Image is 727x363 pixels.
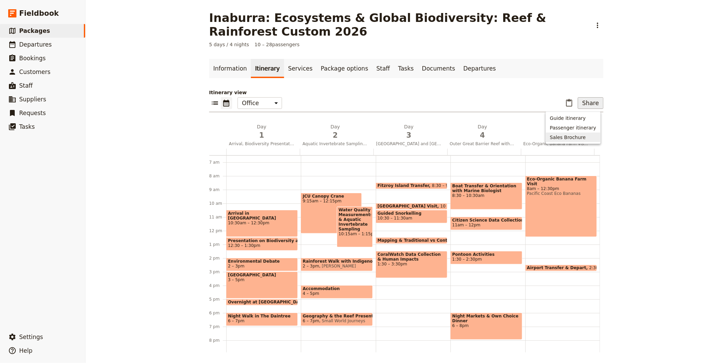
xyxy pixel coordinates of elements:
[301,313,372,326] div: Geography & the Reef Presentation6 – 7pmSmall World Journeys
[525,176,597,237] div: Eco-Organic Banana Farm Visit8am – 12:30pmPacific Coast Eco Bananas
[319,264,356,268] span: [PERSON_NAME]
[209,11,588,38] h1: Inaburra: Ecosystems & Global Biodiversity: Reef & Rainforest Custom 2026
[376,237,447,244] div: Mapping & Traditional vs Contemporary Management Activity
[450,313,522,340] div: Night Markets & Own Choice Dinner6 – 8pm
[209,310,226,316] div: 6 pm
[592,20,603,31] button: Actions
[373,141,444,147] span: [GEOGRAPHIC_DATA] and [GEOGRAPHIC_DATA]
[229,123,294,140] h2: Day
[209,269,226,275] div: 3 pm
[226,299,298,305] div: Overnight at [GEOGRAPHIC_DATA]
[300,141,371,147] span: Aquatic Invertebrate Sampling & Canopy Crane and Rainforest Walk with Indigenous Guide
[226,258,298,271] div: Environmental Debate2 – 3pm
[300,123,373,149] button: Day2Aquatic Invertebrate Sampling & Canopy Crane and Rainforest Walk with Indigenous Guide
[376,210,447,223] div: Guided Snorkelling10:30 – 11:30am
[452,184,520,193] span: Boat Transfer & Orientation with Marine Biologist
[546,123,600,133] button: Passenger itinerary
[450,130,515,140] span: 4
[228,238,296,243] span: Presentation on Biodiversity and The Wet Tropics
[378,216,412,221] span: 10:30 – 11:30am
[228,314,296,318] span: Night Walk in The Daintree
[452,314,520,323] span: Night Markets & Own Choice Dinner
[303,314,371,318] span: Geography & the Reef Presentation
[527,191,595,196] span: Pacific Coast Eco Bananas
[452,193,520,198] span: 8:30 – 10:30am
[550,115,586,122] span: Guide itinerary
[303,199,360,203] span: 9:15am – 12:15pm
[376,123,442,140] h2: Day
[440,204,469,209] span: 10 – 10:30am
[19,123,35,130] span: Tasks
[19,96,46,103] span: Suppliers
[221,97,232,109] button: Calendar view
[209,228,226,234] div: 12 pm
[303,123,368,140] h2: Day
[19,55,46,62] span: Bookings
[251,59,284,78] a: Itinerary
[527,265,589,270] span: Airport Transfer & Depart
[209,41,249,48] span: 5 days / 4 nights
[527,177,595,186] span: Eco-Organic Banana Farm Visit
[19,27,50,34] span: Packages
[452,218,520,223] span: Citizen Science Data Collection & Species & Predator Identification
[226,141,297,147] span: Arrival, Biodiversity Presentation, Environmental Debate and Daintree Rainforest
[452,252,520,257] span: Pontoon Activities
[226,210,298,237] div: Arrival in [GEOGRAPHIC_DATA]10:30am – 12:30pm
[226,123,300,149] button: Day1Arrival, Biodiversity Presentation, Environmental Debate and Daintree Rainforest
[550,124,596,131] span: Passenger itinerary
[376,203,447,210] div: [GEOGRAPHIC_DATA] Visit10 – 10:30am
[521,141,591,147] span: Eco-Organic Banana Farm Visit and Departure
[459,59,500,78] a: Departures
[229,130,294,140] span: 1
[378,183,432,188] span: Fitzroy Island Transfer
[452,223,481,227] span: 11am – 12pm
[452,323,520,328] span: 6 – 8pm
[19,347,33,354] span: Help
[546,113,600,123] button: Guide itinerary
[226,272,298,299] div: [GEOGRAPHIC_DATA]3 – 5pm
[228,221,296,225] span: 10:30am – 12:30pm
[450,217,522,230] div: Citizen Science Data Collection & Species & Predator Identification11am – 12pm
[209,173,226,179] div: 8 am
[209,297,226,302] div: 5 pm
[228,211,296,221] span: Arrival in [GEOGRAPHIC_DATA]
[303,130,368,140] span: 2
[228,300,310,304] span: Overnight at [GEOGRAPHIC_DATA]
[550,134,586,141] span: Sales Brochure
[228,277,296,282] span: 3 – 5pm
[209,97,221,109] button: List view
[303,264,319,268] span: 2 – 3pm
[418,59,459,78] a: Documents
[209,242,226,247] div: 1 pm
[546,133,600,142] button: Sales Brochure
[317,59,372,78] a: Package options
[209,351,226,357] div: 9 pm
[339,231,371,236] span: 10:15am – 1:15pm
[301,193,362,234] div: JCU Canopy Crane9:15am – 12:15pm
[376,251,447,278] div: CoralWatch Data Collection & Human Impacts1:30 – 3:30pm
[209,324,226,329] div: 7 pm
[209,255,226,261] div: 2 pm
[303,194,360,199] span: JCU Canopy Crane
[284,59,317,78] a: Services
[228,243,260,248] span: 12:30 – 1:30pm
[337,206,373,247] div: Water Quality Measurements & Aquatic Invertebrate Sampling10:15am – 1:15pm
[19,41,52,48] span: Departures
[339,208,371,231] span: Water Quality Measurements & Aquatic Invertebrate Sampling
[378,252,446,262] span: CoralWatch Data Collection & Human Impacts
[19,110,46,116] span: Requests
[372,59,394,78] a: Staff
[209,59,251,78] a: Information
[376,183,447,189] div: Fitzroy Island Transfer8:30 – 9am
[450,123,515,140] h2: Day
[209,89,603,96] p: Itinerary view
[301,258,372,271] div: Rainforest Walk with Indigenous Guide2 – 3pm[PERSON_NAME]
[432,183,455,188] span: 8:30 – 9am
[301,285,372,299] div: Accommodation4 – 5pm
[525,265,597,271] div: Airport Transfer & Depart2:30 – 3pm
[226,237,298,251] div: Presentation on Biodiversity and The Wet Tropics12:30 – 1:30pm
[447,141,518,147] span: Outer Great Barrier Reef with Marine Biologist
[19,82,33,89] span: Staff
[378,204,441,209] span: [GEOGRAPHIC_DATA] Visit
[228,264,244,268] span: 2 – 3pm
